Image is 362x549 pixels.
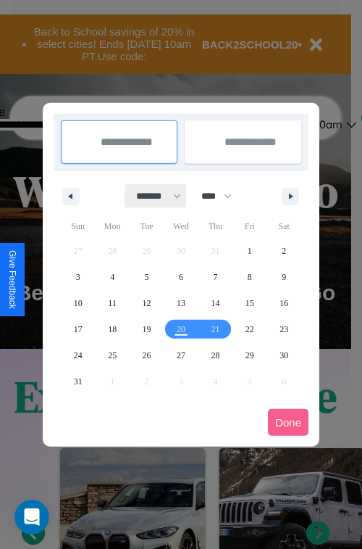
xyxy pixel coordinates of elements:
[74,290,83,316] span: 10
[164,290,198,316] button: 13
[279,342,288,368] span: 30
[164,316,198,342] button: 20
[95,264,129,290] button: 4
[61,316,95,342] button: 17
[279,316,288,342] span: 23
[164,342,198,368] button: 27
[143,342,151,368] span: 26
[248,238,252,264] span: 1
[211,342,219,368] span: 28
[198,316,232,342] button: 21
[61,342,95,368] button: 24
[232,215,266,238] span: Fri
[211,290,219,316] span: 14
[248,264,252,290] span: 8
[177,290,185,316] span: 13
[61,368,95,395] button: 31
[14,500,49,534] iframe: Intercom live chat
[76,264,80,290] span: 3
[267,215,301,238] span: Sat
[198,264,232,290] button: 7
[282,264,286,290] span: 9
[232,316,266,342] button: 22
[95,290,129,316] button: 11
[95,215,129,238] span: Mon
[95,316,129,342] button: 18
[164,215,198,238] span: Wed
[7,250,17,309] div: Give Feedback
[245,290,254,316] span: 15
[143,290,151,316] span: 12
[130,316,164,342] button: 19
[245,342,254,368] span: 29
[130,290,164,316] button: 12
[279,290,288,316] span: 16
[267,342,301,368] button: 30
[268,409,308,436] button: Done
[232,342,266,368] button: 29
[179,264,183,290] span: 6
[267,264,301,290] button: 9
[282,238,286,264] span: 2
[232,290,266,316] button: 15
[95,342,129,368] button: 25
[198,290,232,316] button: 14
[108,290,117,316] span: 11
[211,316,219,342] span: 21
[61,290,95,316] button: 10
[164,264,198,290] button: 6
[143,316,151,342] span: 19
[145,264,149,290] span: 5
[198,342,232,368] button: 28
[232,238,266,264] button: 1
[61,264,95,290] button: 3
[232,264,266,290] button: 8
[108,342,117,368] span: 25
[177,342,185,368] span: 27
[74,368,83,395] span: 31
[267,316,301,342] button: 23
[130,215,164,238] span: Tue
[110,264,114,290] span: 4
[213,264,217,290] span: 7
[177,316,185,342] span: 20
[130,342,164,368] button: 26
[130,264,164,290] button: 5
[267,290,301,316] button: 16
[267,238,301,264] button: 2
[198,215,232,238] span: Thu
[74,342,83,368] span: 24
[61,215,95,238] span: Sun
[74,316,83,342] span: 17
[108,316,117,342] span: 18
[245,316,254,342] span: 22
